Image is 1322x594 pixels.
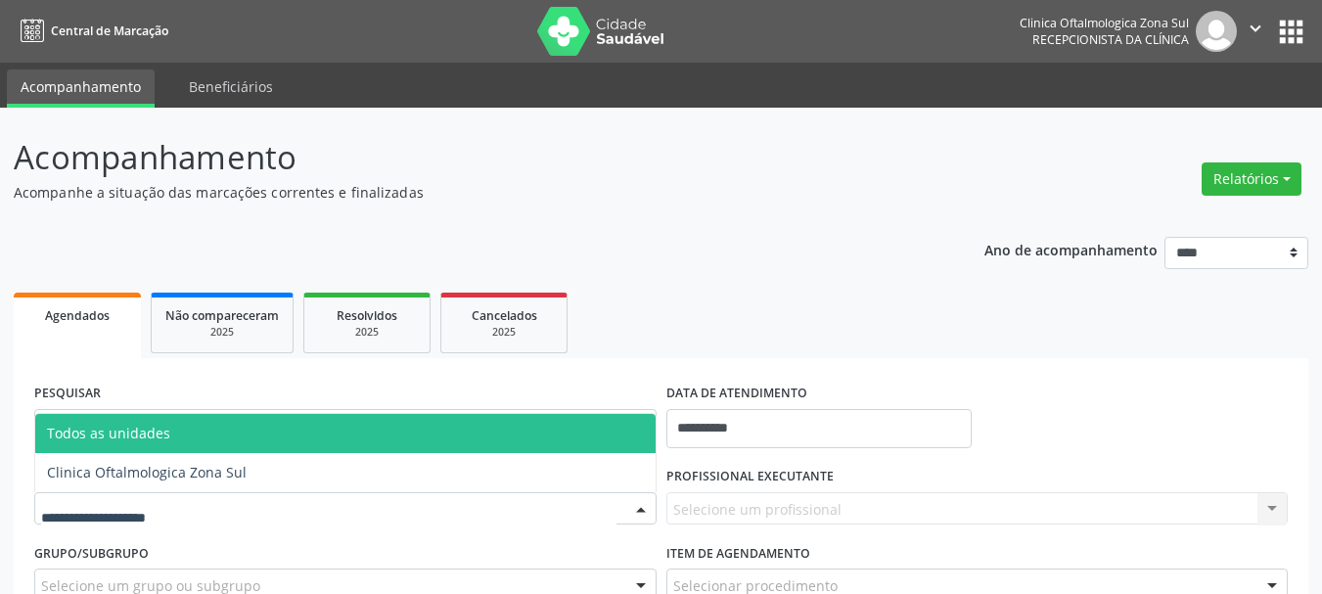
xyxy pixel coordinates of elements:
[165,325,279,340] div: 2025
[666,538,810,569] label: Item de agendamento
[1202,162,1301,196] button: Relatórios
[47,463,247,481] span: Clinica Oftalmologica Zona Sul
[318,325,416,340] div: 2025
[45,307,110,324] span: Agendados
[51,23,168,39] span: Central de Marcação
[1245,18,1266,39] i: 
[175,69,287,104] a: Beneficiários
[1020,15,1189,31] div: Clinica Oftalmologica Zona Sul
[472,307,537,324] span: Cancelados
[14,182,920,203] p: Acompanhe a situação das marcações correntes e finalizadas
[455,325,553,340] div: 2025
[14,133,920,182] p: Acompanhamento
[1032,31,1189,48] span: Recepcionista da clínica
[1237,11,1274,52] button: 
[14,15,168,47] a: Central de Marcação
[165,307,279,324] span: Não compareceram
[1196,11,1237,52] img: img
[984,237,1158,261] p: Ano de acompanhamento
[34,379,101,409] label: PESQUISAR
[666,379,807,409] label: DATA DE ATENDIMENTO
[337,307,397,324] span: Resolvidos
[666,462,834,492] label: PROFISSIONAL EXECUTANTE
[1274,15,1308,49] button: apps
[47,424,170,442] span: Todos as unidades
[34,538,149,569] label: Grupo/Subgrupo
[7,69,155,108] a: Acompanhamento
